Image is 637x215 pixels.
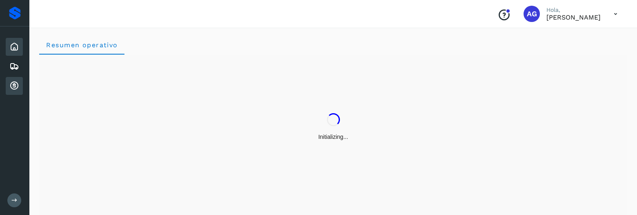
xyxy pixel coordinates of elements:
div: Embarques [6,57,23,75]
div: Cuentas por cobrar [6,77,23,95]
p: ALVARO GUZMAN GUZMAN [546,13,601,21]
p: Hola, [546,7,601,13]
span: Resumen operativo [46,41,118,49]
div: Inicio [6,38,23,56]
